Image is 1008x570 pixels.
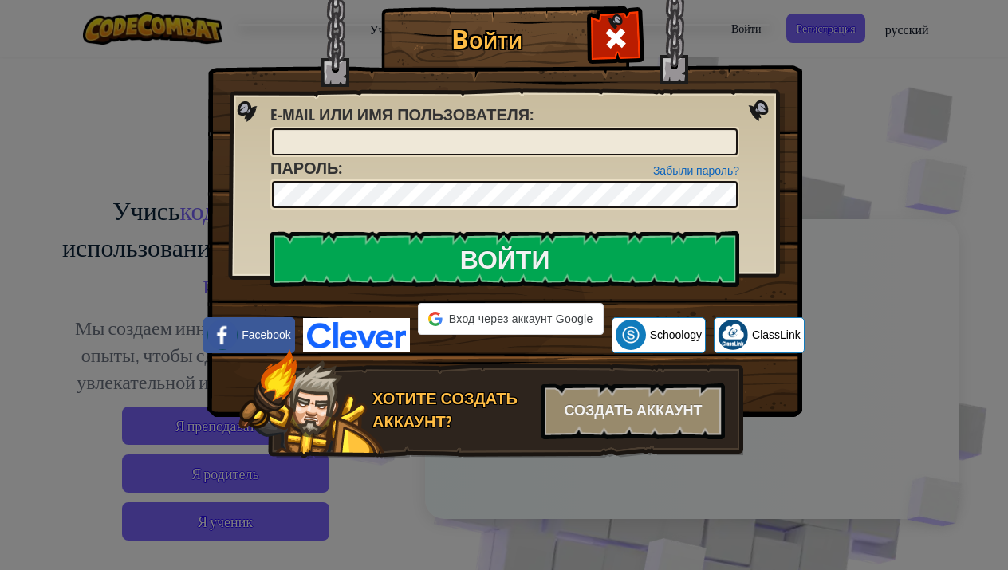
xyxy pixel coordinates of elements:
div: Вход через аккаунт Google [418,303,604,335]
label: : [270,157,342,180]
div: Создать аккаунт [541,383,725,439]
iframe: Кнопка "Войти с аккаунтом Google" [410,333,612,368]
img: schoology.png [616,320,646,350]
span: E-mail или имя пользователя [270,104,530,125]
span: ClassLink [752,327,801,343]
img: clever-logo-blue.png [303,318,410,352]
span: Пароль [270,157,338,179]
img: facebook_small.png [207,320,238,350]
label: : [270,104,534,127]
input: Войти [270,231,739,287]
img: classlink-logo-small.png [718,320,748,350]
h1: Войти [385,25,589,53]
span: Вход через аккаунт Google [449,311,593,327]
a: Забыли пароль? [653,164,739,177]
div: Хотите создать аккаунт? [372,387,532,433]
span: Facebook [242,327,290,343]
span: Schoology [650,327,702,343]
